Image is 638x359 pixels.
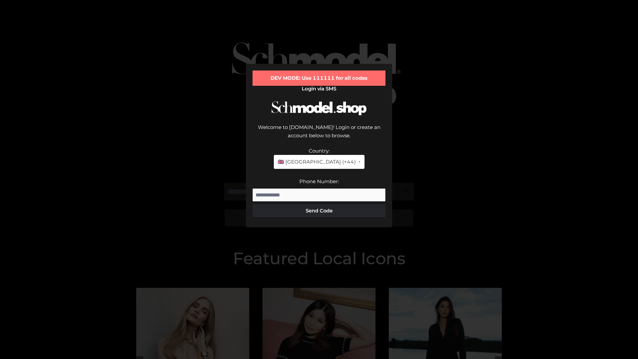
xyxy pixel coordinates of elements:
div: Welcome to [DOMAIN_NAME]! Login or create an account below to browse. [253,123,385,147]
button: Send Code [253,204,385,217]
span: 🇬🇧 [GEOGRAPHIC_DATA] (+44) [278,158,356,166]
label: Phone Number: [299,178,339,184]
div: DEV MODE: Use 111111 for all codes [253,70,385,86]
h2: Login via SMS [253,86,385,92]
img: Schmodel Logo [269,95,369,121]
label: Country: [309,148,330,154]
